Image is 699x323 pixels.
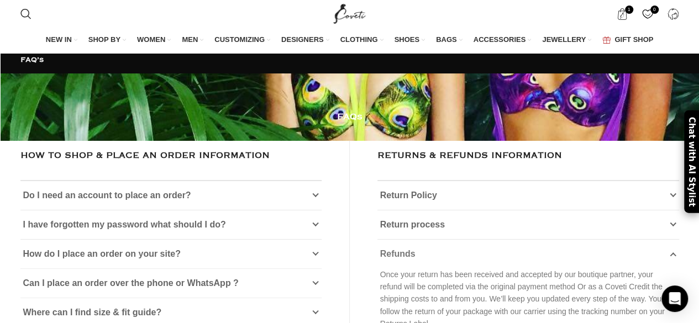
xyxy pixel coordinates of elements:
[377,181,679,210] a: Return Policy
[542,29,591,52] a: JEWELLERY
[46,35,72,45] span: NEW IN
[625,6,633,14] span: 1
[394,35,419,45] span: SHOES
[380,220,445,229] span: Return process
[337,110,362,124] h4: FAQs
[340,29,383,52] a: CLOTHING
[23,308,162,317] span: Where can I find size & fit guide?
[214,29,270,52] a: CUSTOMIZING
[661,285,688,312] div: Open Intercom Messenger
[15,3,37,25] a: Search
[23,220,226,229] span: I have forgotten my password what should I do?
[331,9,368,18] a: Site logo
[20,269,322,298] a: Can I place an order over the phone or WhatsApp ?
[20,54,679,66] h1: FAQ’s
[88,29,126,52] a: SHOP BY
[542,35,586,45] span: JEWELLERY
[377,210,679,239] a: Return process
[650,6,659,14] span: 0
[380,190,437,200] span: Return Policy
[88,35,120,45] span: SHOP BY
[602,29,653,52] a: GIFT SHOP
[137,29,171,52] a: WOMEN
[23,249,181,258] span: How do I place an order on your site?
[23,190,191,200] span: Do I need an account to place an order?
[214,35,265,45] span: CUSTOMIZING
[637,3,659,25] div: My Wishlist
[436,35,457,45] span: BAGS
[340,35,378,45] span: CLOTHING
[380,249,416,258] span: Refunds
[602,36,611,44] img: GiftBag
[46,29,77,52] a: NEW IN
[394,29,425,52] a: SHOES
[137,35,165,45] span: WOMEN
[23,278,239,288] span: Can I place an order over the phone or WhatsApp ?
[20,210,322,239] a: I have forgotten my password what should I do?
[20,240,322,268] a: How do I place an order on your site?
[20,181,322,210] a: Do I need an account to place an order?
[637,3,659,25] a: 0
[182,29,203,52] a: MEN
[377,240,679,268] a: Refunds
[281,29,329,52] a: DESIGNERS
[281,35,324,45] span: DESIGNERS
[611,3,634,25] a: 1
[614,35,653,45] span: GIFT SHOP
[377,149,562,163] h4: RETURNS & REFUNDS INFORMATION
[182,35,198,45] span: MEN
[474,35,526,45] span: ACCESSORIES
[20,149,270,163] h4: HOW TO SHOP & PLACE AN ORDER INFORMATION
[15,29,685,52] div: Main navigation
[474,29,532,52] a: ACCESSORIES
[436,29,463,52] a: BAGS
